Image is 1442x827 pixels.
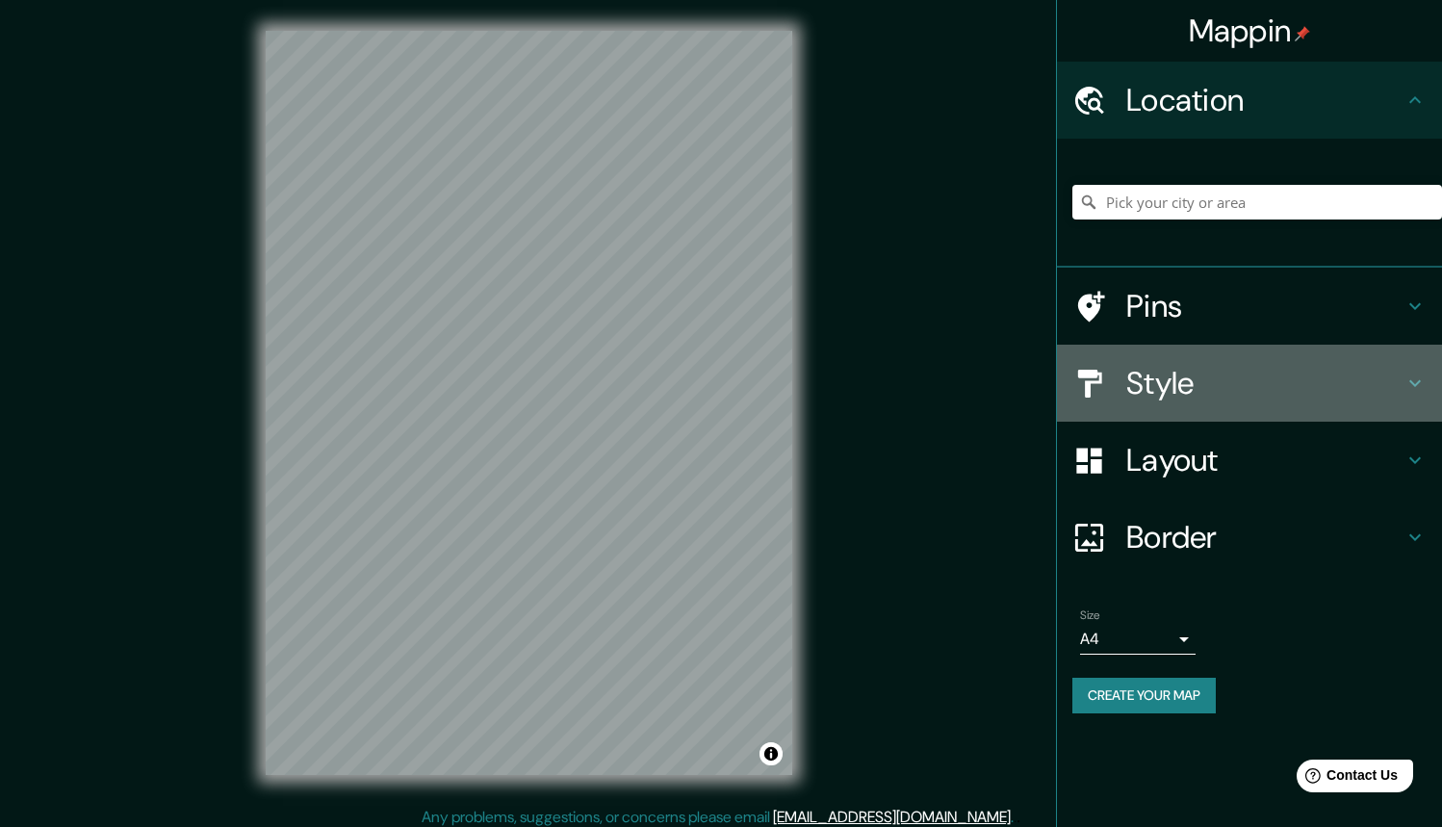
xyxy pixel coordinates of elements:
button: Toggle attribution [760,742,783,765]
div: Style [1057,345,1442,422]
label: Size [1080,607,1100,624]
img: pin-icon.png [1295,26,1310,41]
h4: Pins [1126,287,1403,325]
h4: Style [1126,364,1403,402]
h4: Layout [1126,441,1403,479]
div: Border [1057,499,1442,576]
div: A4 [1080,624,1196,655]
h4: Mappin [1189,12,1311,50]
div: Pins [1057,268,1442,345]
iframe: Help widget launcher [1271,752,1421,806]
div: Layout [1057,422,1442,499]
canvas: Map [266,31,792,775]
a: [EMAIL_ADDRESS][DOMAIN_NAME] [773,807,1011,827]
button: Create your map [1072,678,1216,713]
h4: Border [1126,518,1403,556]
h4: Location [1126,81,1403,119]
div: Location [1057,62,1442,139]
input: Pick your city or area [1072,185,1442,220]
